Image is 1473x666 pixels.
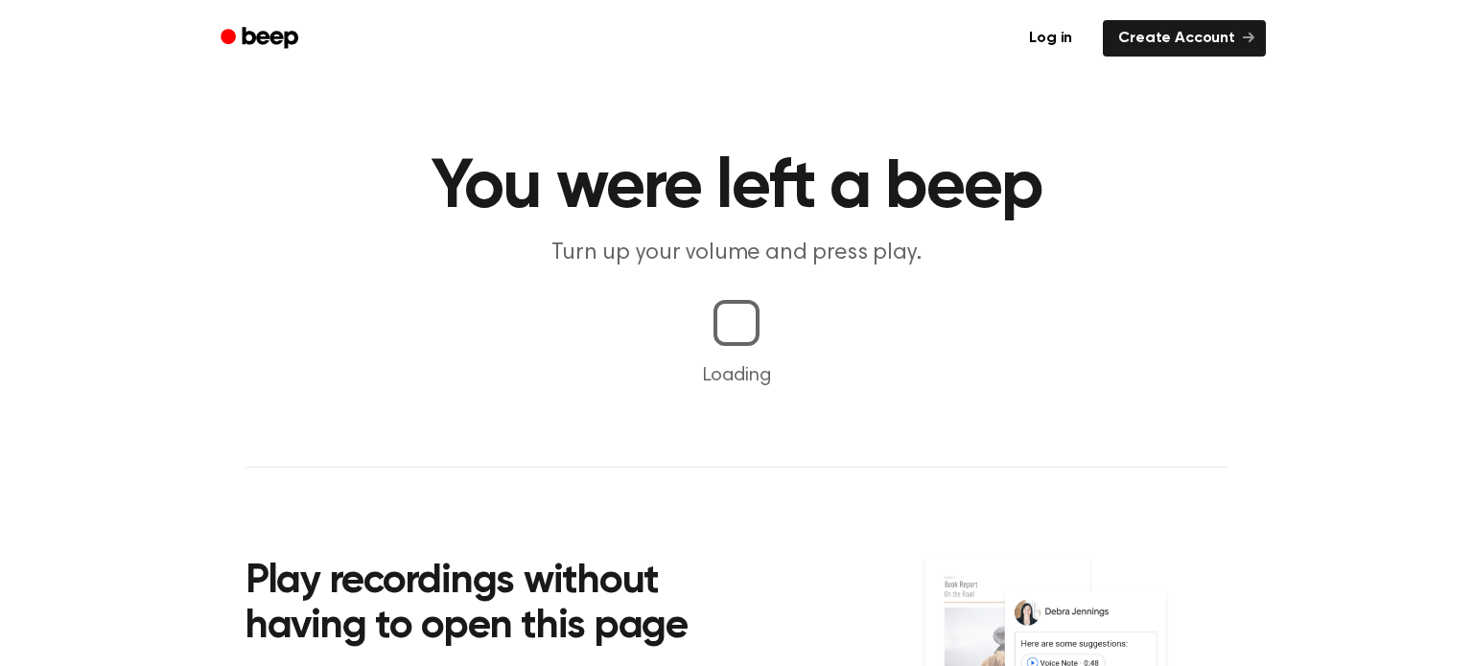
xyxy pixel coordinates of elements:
[245,153,1227,222] h1: You were left a beep
[207,20,316,57] a: Beep
[368,238,1105,269] p: Turn up your volume and press play.
[23,361,1450,390] p: Loading
[1103,20,1266,57] a: Create Account
[245,560,762,651] h2: Play recordings without having to open this page
[1010,16,1091,60] a: Log in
